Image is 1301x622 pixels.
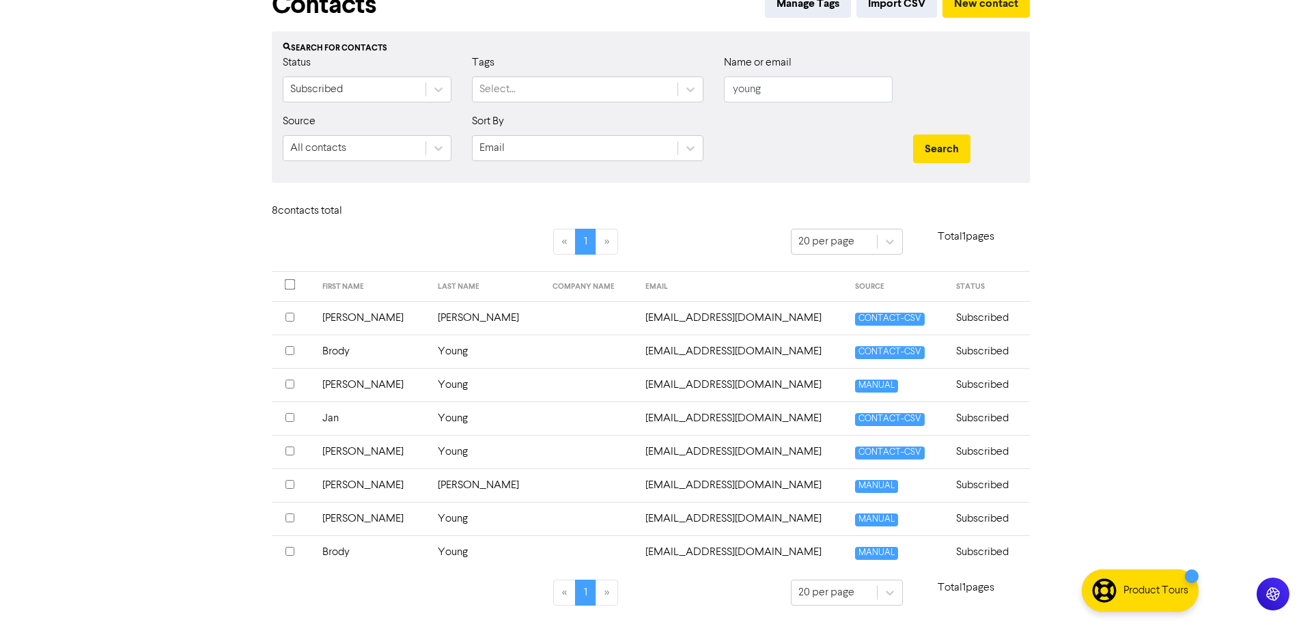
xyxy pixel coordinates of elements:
label: Tags [472,55,494,71]
td: Subscribed [948,468,1029,502]
td: jessicacy99@gmail.com [637,468,847,502]
td: [PERSON_NAME] [314,301,430,335]
div: Search for contacts [283,42,1019,55]
div: All contacts [290,140,346,156]
td: Brody [314,535,430,569]
span: MANUAL [855,513,898,526]
span: MANUAL [855,380,898,393]
td: natgibby@bigpond.com [637,502,847,535]
h6: 8 contact s total [272,205,381,218]
label: Source [283,113,316,130]
td: Subscribed [948,435,1029,468]
td: [PERSON_NAME] [314,502,430,535]
td: [PERSON_NAME] [314,435,430,468]
span: MANUAL [855,480,898,493]
td: janlyoung@bigpond.com [637,435,847,468]
td: [PERSON_NAME] [430,468,545,502]
td: bmyoungman54@gmail.com [637,301,847,335]
td: Young [430,502,545,535]
td: Young [430,335,545,368]
th: SOURCE [847,272,949,302]
td: cornerinletcollege@gmail.com [637,368,847,401]
td: [PERSON_NAME] [430,301,545,335]
td: [PERSON_NAME] [314,468,430,502]
th: EMAIL [637,272,847,302]
td: Jan [314,401,430,435]
td: Young [430,435,545,468]
td: Subscribed [948,335,1029,368]
td: Young [430,401,545,435]
div: Select... [479,81,516,98]
th: COMPANY NAME [544,272,637,302]
td: [PERSON_NAME] [314,368,430,401]
span: CONTACT-CSV [855,413,925,426]
label: Name or email [724,55,792,71]
td: brodyyoungplumbing@gmail.com [637,335,847,368]
div: 20 per page [798,234,854,250]
span: MANUAL [855,547,898,560]
span: CONTACT-CSV [855,346,925,359]
div: Subscribed [290,81,343,98]
label: Sort By [472,113,504,130]
td: promcoastplumbing@gmail.com [637,535,847,569]
td: Subscribed [948,535,1029,569]
td: Subscribed [948,401,1029,435]
button: Search [913,135,970,163]
th: FIRST NAME [314,272,430,302]
td: Young [430,368,545,401]
p: Total 1 pages [903,580,1030,596]
a: Page 1 is your current page [575,580,596,606]
div: Email [479,140,505,156]
a: Page 1 is your current page [575,229,596,255]
td: Subscribed [948,368,1029,401]
td: Young [430,535,545,569]
th: LAST NAME [430,272,545,302]
p: Total 1 pages [903,229,1030,245]
label: Status [283,55,311,71]
td: Subscribed [948,301,1029,335]
td: Brody [314,335,430,368]
span: CONTACT-CSV [855,313,925,326]
td: Subscribed [948,502,1029,535]
span: CONTACT-CSV [855,447,925,460]
td: janlyoung1953@gmail.com [637,401,847,435]
div: 20 per page [798,584,854,601]
iframe: Chat Widget [1233,556,1301,622]
th: STATUS [948,272,1029,302]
